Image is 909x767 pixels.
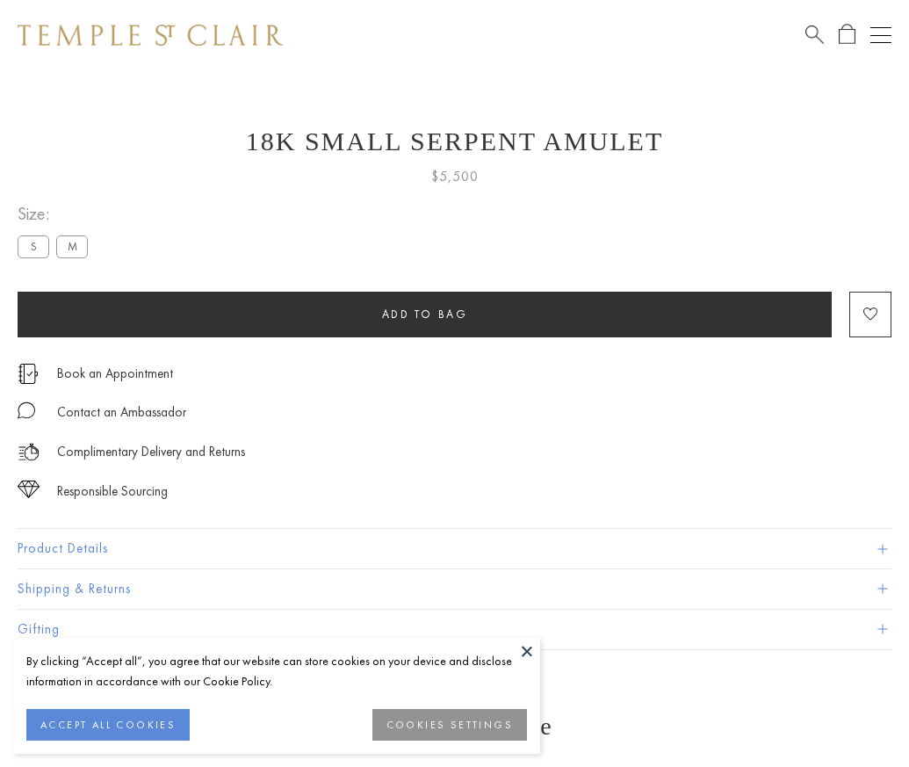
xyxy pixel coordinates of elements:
[18,402,35,419] img: MessageIcon-01_2.svg
[18,25,283,46] img: Temple St. Clair
[26,651,527,691] div: By clicking “Accept all”, you agree that our website can store cookies on your device and disclos...
[870,25,891,46] button: Open navigation
[431,165,479,188] span: $5,500
[26,709,190,741] button: ACCEPT ALL COOKIES
[57,402,186,423] div: Contact an Ambassador
[18,292,832,337] button: Add to bag
[57,364,173,383] a: Book an Appointment
[18,199,95,228] span: Size:
[382,307,468,322] span: Add to bag
[18,529,891,568] button: Product Details
[805,24,824,46] a: Search
[18,569,891,609] button: Shipping & Returns
[57,441,245,463] p: Complimentary Delivery and Returns
[18,235,49,257] label: S
[18,127,891,156] h1: 18K Small Serpent Amulet
[56,235,88,257] label: M
[839,24,855,46] a: Open Shopping Bag
[18,610,891,649] button: Gifting
[18,364,39,384] img: icon_appointment.svg
[18,441,40,463] img: icon_delivery.svg
[372,709,527,741] button: COOKIES SETTINGS
[18,481,40,498] img: icon_sourcing.svg
[57,481,168,503] div: Responsible Sourcing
